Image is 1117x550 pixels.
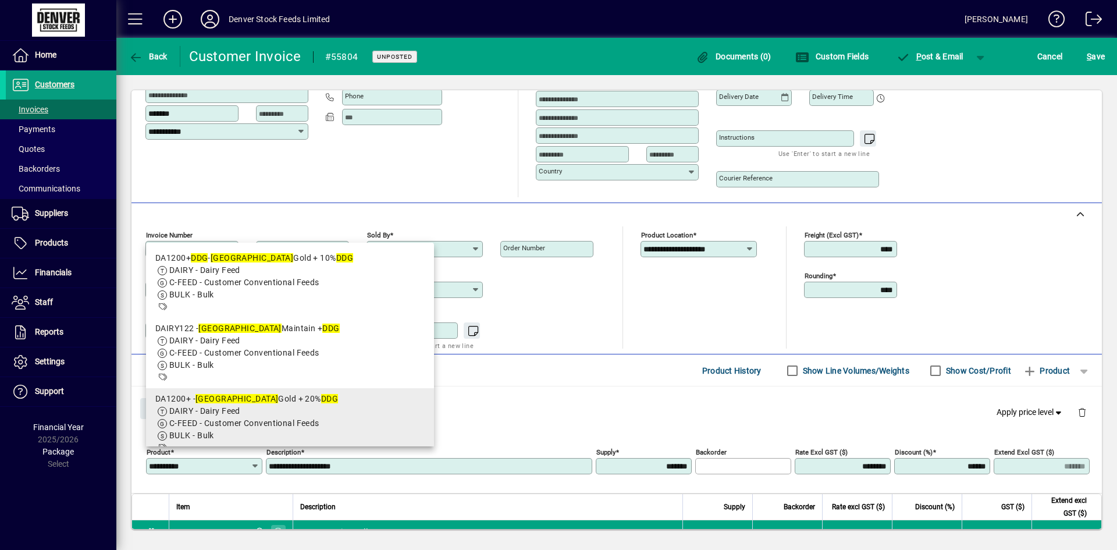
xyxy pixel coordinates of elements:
[211,253,293,262] em: [GEOGRAPHIC_DATA]
[1017,360,1076,381] button: Product
[155,322,425,335] div: DAIRY122 - Maintain +
[137,403,183,413] app-page-header-button: Close
[155,393,425,405] div: DA1200+ - Gold + 20%
[35,357,65,366] span: Settings
[116,46,180,67] app-page-header-button: Back
[801,365,909,377] label: Show Line Volumes/Weights
[198,324,281,333] em: [GEOGRAPHIC_DATA]
[1037,47,1063,66] span: Cancel
[129,52,168,61] span: Back
[1084,46,1108,67] button: Save
[169,431,214,440] span: BULK - Bulk
[6,288,116,317] a: Staff
[997,406,1064,418] span: Apply price level
[784,501,815,513] span: Backorder
[42,447,74,456] span: Package
[6,139,116,159] a: Quotes
[35,297,53,307] span: Staff
[191,253,208,262] em: DDG
[965,10,1028,29] div: [PERSON_NAME]
[830,526,885,538] div: 615.0000
[12,144,45,154] span: Quotes
[641,231,693,239] mat-label: Product location
[1040,2,1065,40] a: Knowledge Base
[719,133,755,141] mat-label: Instructions
[145,399,175,418] span: Close
[126,46,170,67] button: Back
[1023,361,1070,380] span: Product
[300,526,379,538] span: Denver Spring Pellets
[596,448,616,456] mat-label: Supply
[169,418,319,428] span: C-FEED - Customer Conventional Feeds
[6,41,116,70] a: Home
[1077,2,1102,40] a: Logout
[169,348,319,357] span: C-FEED - Customer Conventional Feeds
[719,174,773,182] mat-label: Courier Reference
[698,360,766,381] button: Product History
[367,231,390,239] mat-label: Sold by
[1039,494,1087,520] span: Extend excl GST ($)
[812,93,853,101] mat-label: Delivery time
[12,184,80,193] span: Communications
[146,318,434,388] mat-option: DAIRY122 - Denver Maintain + DDG
[696,52,771,61] span: Documents (0)
[1068,398,1096,426] button: Delete
[35,208,68,218] span: Suppliers
[6,119,116,139] a: Payments
[6,100,116,119] a: Invoices
[916,52,922,61] span: P
[321,394,338,403] em: DDG
[12,164,60,173] span: Backorders
[169,290,214,299] span: BULK - Bulk
[992,402,1069,423] button: Apply price level
[1087,47,1105,66] span: ave
[229,10,330,29] div: Denver Stock Feeds Limited
[805,272,833,280] mat-label: Rounding
[325,48,358,66] div: #55804
[6,229,116,258] a: Products
[702,361,762,380] span: Product History
[345,92,364,100] mat-label: Phone
[33,423,84,432] span: Financial Year
[146,231,193,239] mat-label: Invoice number
[944,365,1011,377] label: Show Cost/Profit
[792,46,871,67] button: Custom Fields
[778,147,870,160] mat-hint: Use 'Enter' to start a new line
[35,80,74,89] span: Customers
[6,159,116,179] a: Backorders
[35,50,56,59] span: Home
[719,93,759,101] mat-label: Delivery date
[35,268,72,277] span: Financials
[252,526,265,538] span: DENVER STOCKFEEDS LTD
[6,318,116,347] a: Reports
[12,105,48,114] span: Invoices
[795,52,869,61] span: Custom Fields
[169,360,214,370] span: BULK - Bulk
[714,526,745,538] span: 13.0000
[1031,520,1101,544] td: 7995.00
[724,501,745,513] span: Supply
[155,252,425,264] div: DA1200+ - Gold + 10%
[154,9,191,30] button: Add
[805,231,859,239] mat-label: Freight (excl GST)
[195,394,278,403] em: [GEOGRAPHIC_DATA]
[266,448,301,456] mat-label: Description
[146,247,434,318] mat-option: DA1200+DDG - Denver Gold + 10% DDG
[832,501,885,513] span: Rate excl GST ($)
[892,520,962,544] td: 0.0000
[693,46,774,67] button: Documents (0)
[12,125,55,134] span: Payments
[300,501,336,513] span: Description
[962,520,1031,544] td: 1199.25
[35,238,68,247] span: Products
[6,377,116,406] a: Support
[191,9,229,30] button: Profile
[336,253,353,262] em: DDG
[1087,52,1091,61] span: S
[6,258,116,288] a: Financials
[1068,407,1096,417] app-page-header-button: Delete
[1001,501,1024,513] span: GST ($)
[140,398,180,419] button: Close
[377,53,412,61] span: Unposted
[131,386,1102,429] div: Product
